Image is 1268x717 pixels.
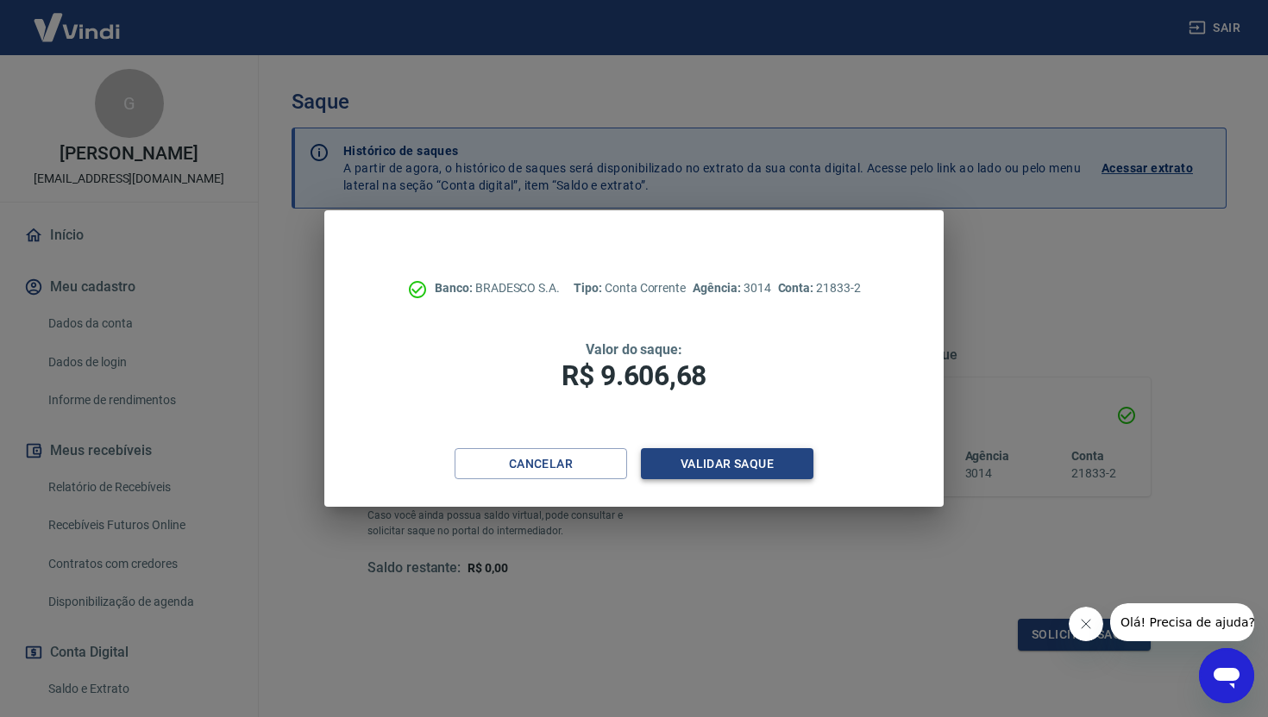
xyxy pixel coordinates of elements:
[1199,648,1254,703] iframe: Botão para abrir a janela de mensagens
[586,341,682,358] span: Valor do saque:
[455,448,627,480] button: Cancelar
[562,359,706,392] span: R$ 9.606,68
[693,281,744,295] span: Agência:
[1110,603,1254,641] iframe: Mensagem da empresa
[435,279,560,297] p: BRADESCO S.A.
[574,279,686,297] p: Conta Corrente
[435,281,475,295] span: Banco:
[1069,607,1103,641] iframe: Fechar mensagem
[574,281,605,295] span: Tipo:
[778,279,861,297] p: 21833-2
[641,448,813,480] button: Validar saque
[693,279,770,297] p: 3014
[778,281,817,295] span: Conta:
[10,12,145,26] span: Olá! Precisa de ajuda?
